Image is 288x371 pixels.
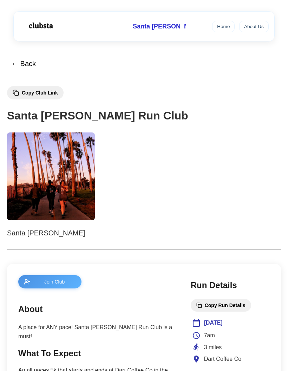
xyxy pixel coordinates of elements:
h2: About [18,302,177,316]
img: Santa Barbara Run Club 1 [7,132,95,220]
span: [DATE] [204,318,223,327]
span: 7am [204,331,215,340]
button: Copy Run Details [191,299,251,312]
a: Join Club [18,275,177,288]
span: Dart Coffee Co [204,354,241,364]
a: About Us [239,21,269,32]
span: Join Club [33,279,76,285]
button: Copy Club Link [7,86,64,99]
button: Join Club [18,275,81,288]
button: ← Back [7,56,40,72]
img: Logo [19,17,61,34]
span: Santa [PERSON_NAME] [133,23,205,30]
p: A place for ANY pace! Santa [PERSON_NAME] Run Club is a must! [18,323,177,341]
h2: Run Details [191,279,270,292]
h2: What To Expect [18,347,177,360]
h1: Santa [PERSON_NAME] Run Club [7,107,281,125]
span: Copy Club Link [22,90,58,96]
a: Home [212,21,235,32]
span: 3 miles [204,343,222,352]
p: Santa [PERSON_NAME] [7,227,281,239]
